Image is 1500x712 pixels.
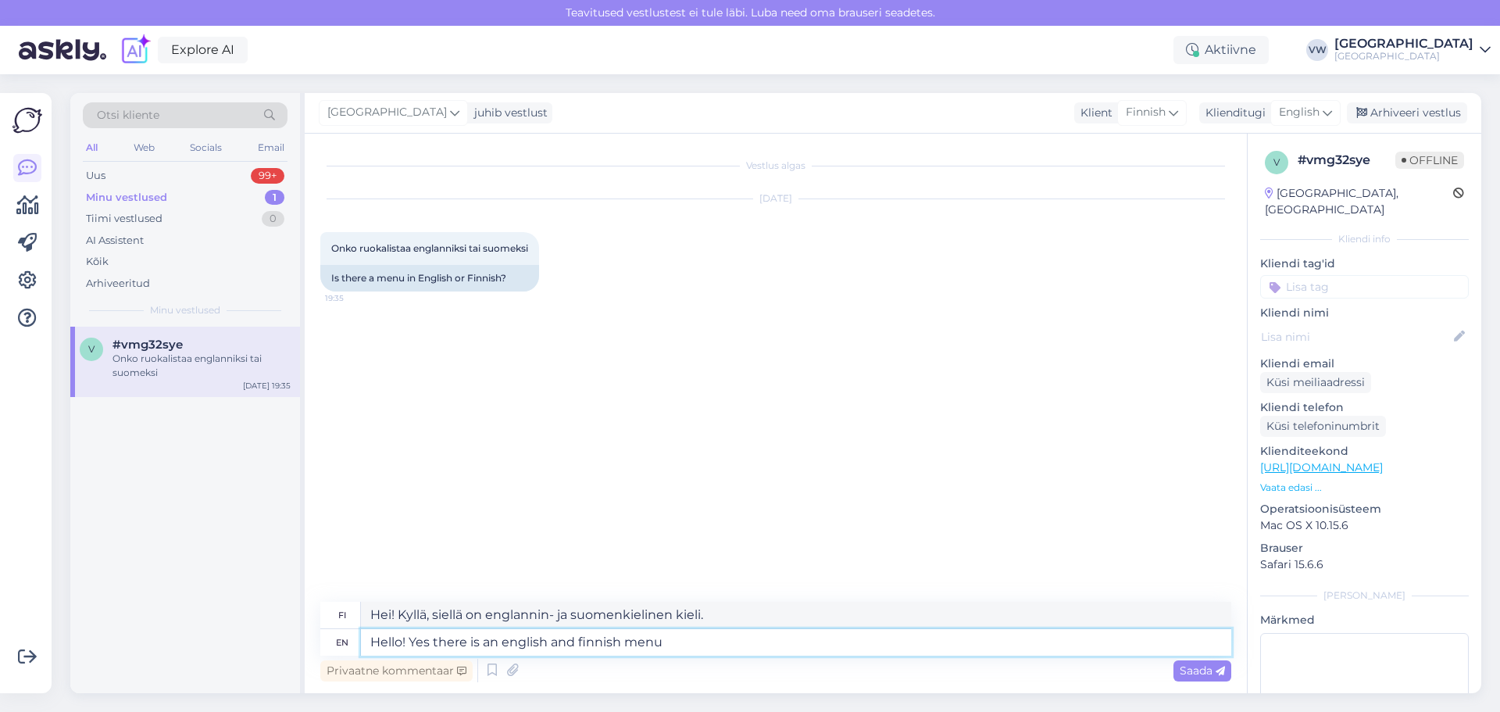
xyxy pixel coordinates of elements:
[1260,460,1383,474] a: [URL][DOMAIN_NAME]
[97,107,159,123] span: Otsi kliente
[1260,589,1469,603] div: [PERSON_NAME]
[1260,232,1469,246] div: Kliendi info
[255,138,287,158] div: Email
[86,254,109,270] div: Kõik
[1260,305,1469,321] p: Kliendi nimi
[320,191,1231,206] div: [DATE]
[338,602,346,628] div: fi
[86,211,162,227] div: Tiimi vestlused
[1260,612,1469,628] p: Märkmed
[320,660,473,682] div: Privaatne kommentaar
[1298,151,1395,170] div: # vmg32sye
[1334,38,1473,50] div: [GEOGRAPHIC_DATA]
[1260,556,1469,573] p: Safari 15.6.6
[1260,443,1469,460] p: Klienditeekond
[1260,356,1469,372] p: Kliendi email
[1260,372,1371,393] div: Küsi meiliaadressi
[251,168,284,184] div: 99+
[361,629,1231,656] textarea: Hello! Yes there is an english and finnish menu
[1199,105,1266,121] div: Klienditugi
[150,303,220,317] span: Minu vestlused
[119,34,152,66] img: explore-ai
[86,276,150,292] div: Arhiveeritud
[1260,256,1469,272] p: Kliendi tag'id
[1260,501,1469,517] p: Operatsioonisüsteem
[86,168,105,184] div: Uus
[1334,38,1491,63] a: [GEOGRAPHIC_DATA][GEOGRAPHIC_DATA]
[112,338,183,352] span: #vmg32sye
[112,352,291,380] div: Onko ruokalistaa englanniksi tai suomeksi
[158,37,248,63] a: Explore AI
[1395,152,1464,169] span: Offline
[361,602,1231,628] textarea: Hei! Kyllä, siellä on englannin- ja suomenkielinen kieli.
[1347,102,1467,123] div: Arhiveeri vestlus
[468,105,548,121] div: juhib vestlust
[1265,185,1453,218] div: [GEOGRAPHIC_DATA], [GEOGRAPHIC_DATA]
[130,138,158,158] div: Web
[1260,275,1469,299] input: Lisa tag
[1260,517,1469,534] p: Mac OS X 10.15.6
[265,190,284,206] div: 1
[1074,105,1112,121] div: Klient
[1334,50,1473,63] div: [GEOGRAPHIC_DATA]
[331,242,528,254] span: Onko ruokalistaa englanniksi tai suomeksi
[1260,416,1386,437] div: Küsi telefoninumbrit
[325,292,384,304] span: 19:35
[1273,156,1280,168] span: v
[327,104,447,121] span: [GEOGRAPHIC_DATA]
[1180,664,1225,678] span: Saada
[88,343,95,355] span: v
[320,265,539,292] div: Is there a menu in English or Finnish?
[320,159,1231,173] div: Vestlus algas
[83,138,101,158] div: All
[1261,328,1451,345] input: Lisa nimi
[1173,36,1269,64] div: Aktiivne
[336,629,348,656] div: en
[262,211,284,227] div: 0
[1126,104,1166,121] span: Finnish
[12,106,42,135] img: Askly Logo
[86,233,144,249] div: AI Assistent
[1260,399,1469,416] p: Kliendi telefon
[1306,39,1328,61] div: VW
[1279,104,1320,121] span: English
[187,138,225,158] div: Socials
[243,380,291,392] div: [DATE] 19:35
[1260,481,1469,495] p: Vaata edasi ...
[86,190,167,206] div: Minu vestlused
[1260,540,1469,556] p: Brauser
